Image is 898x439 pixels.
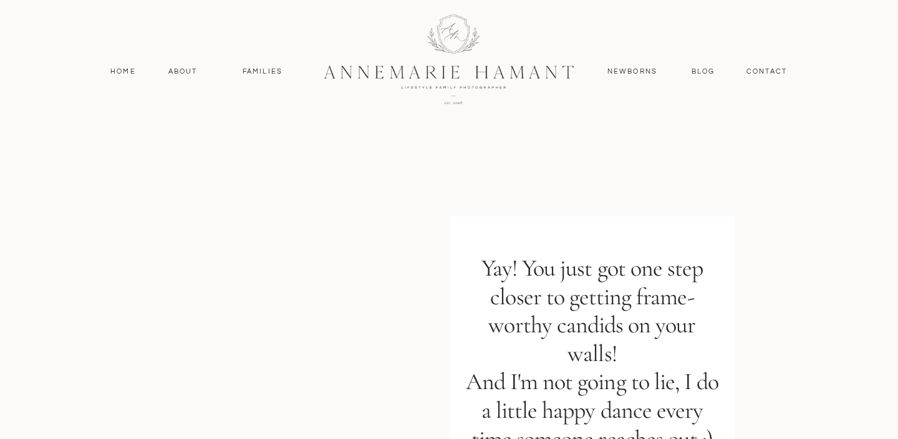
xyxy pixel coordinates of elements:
[740,66,794,77] a: contact
[234,66,291,77] a: Families
[688,66,718,77] a: Blog
[165,66,201,77] a: About
[462,254,722,415] p: Yay! You just got one step closer to getting frame-worthy candids on your walls! And I'm not goin...
[105,66,142,77] a: Home
[602,66,662,77] a: Newborns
